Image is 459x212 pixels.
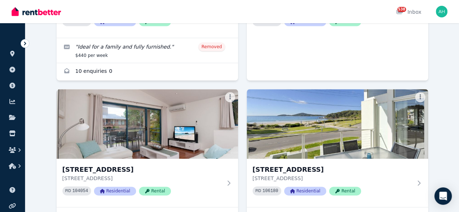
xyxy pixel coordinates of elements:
[94,187,136,195] span: Residential
[57,63,238,80] a: Enquiries for 1 Garden Place, Shoal Bay
[65,189,71,193] small: PID
[397,7,406,12] span: 538
[247,89,428,207] a: 1/2 Boulder Bay Road, Fingal Bay[STREET_ADDRESS][STREET_ADDRESS]PID 106180ResidentialRental
[253,165,412,175] h3: [STREET_ADDRESS]
[415,92,425,102] button: More options
[436,6,447,17] img: Alloggio Hotels
[62,165,222,175] h3: [STREET_ADDRESS]
[247,89,428,159] img: 1/2 Boulder Bay Road, Fingal Bay
[139,187,171,195] span: Rental
[284,187,326,195] span: Residential
[253,175,412,182] p: [STREET_ADDRESS]
[57,38,238,63] a: Edit listing: Ideal for a family and fully furnished.
[12,6,61,17] img: RentBetter
[255,189,261,193] small: PID
[72,188,88,194] code: 104054
[434,187,452,205] div: Open Intercom Messenger
[62,175,222,182] p: [STREET_ADDRESS]
[57,89,238,159] img: 1/1A Messines Street, Shoal Bay
[396,8,421,16] div: Inbox
[57,89,238,207] a: 1/1A Messines Street, Shoal Bay[STREET_ADDRESS][STREET_ADDRESS]PID 104054ResidentialRental
[225,92,235,102] button: More options
[329,187,361,195] span: Rental
[262,188,278,194] code: 106180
